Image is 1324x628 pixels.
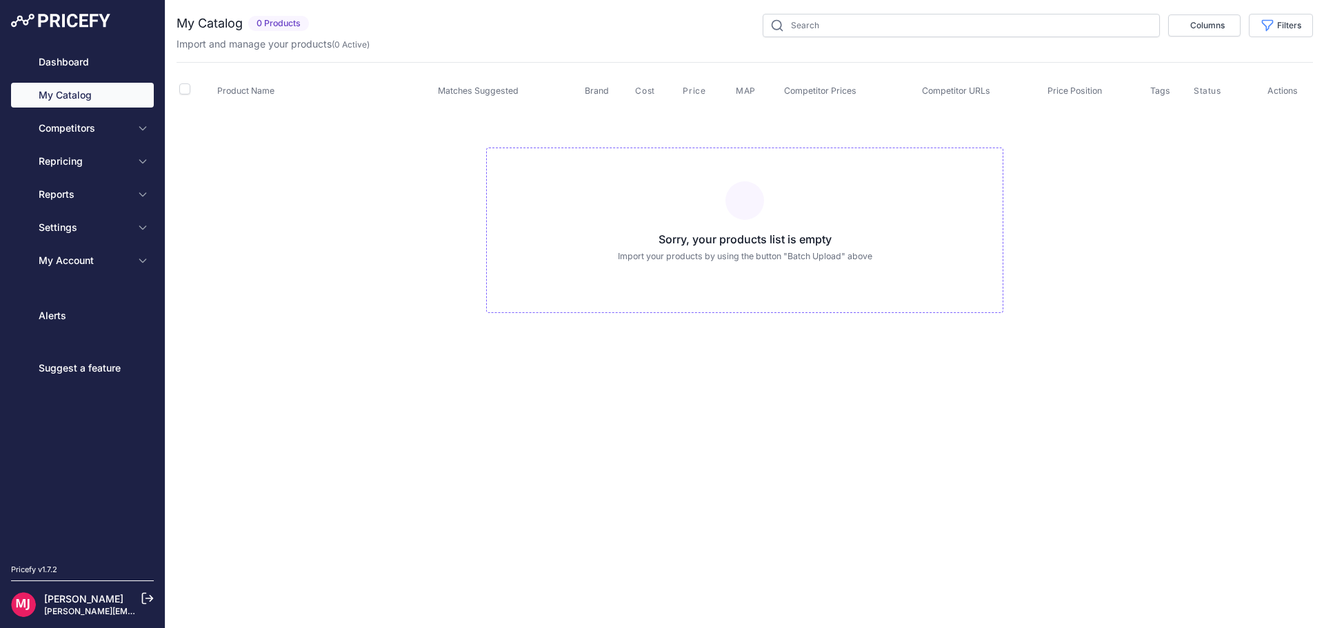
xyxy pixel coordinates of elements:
span: 0 Products [248,16,309,32]
span: Reports [39,188,129,201]
div: Pricefy v1.7.2 [11,564,57,576]
span: Competitor URLs [922,85,990,96]
h3: Sorry, your products list is empty [498,231,992,247]
h2: My Catalog [177,14,243,33]
span: Actions [1267,85,1298,96]
a: [PERSON_NAME] [44,593,123,605]
button: Price [683,85,708,97]
span: Repricing [39,154,129,168]
nav: Sidebar [11,50,154,547]
span: MAP [736,85,756,97]
a: My Catalog [11,83,154,108]
a: Alerts [11,303,154,328]
span: ( ) [332,39,370,50]
span: Brand [585,85,609,96]
span: Settings [39,221,129,234]
button: Reports [11,182,154,207]
p: Import your products by using the button "Batch Upload" above [498,250,992,263]
button: Columns [1168,14,1241,37]
a: [PERSON_NAME][EMAIL_ADDRESS][DOMAIN_NAME] [44,606,257,616]
span: Cost [635,85,654,97]
span: Price Position [1047,85,1102,96]
button: Competitors [11,116,154,141]
span: My Account [39,254,129,267]
button: My Account [11,248,154,273]
img: Pricefy Logo [11,14,110,28]
a: Suggest a feature [11,356,154,381]
input: Search [763,14,1160,37]
span: Competitors [39,121,129,135]
a: Dashboard [11,50,154,74]
span: Product Name [217,85,274,96]
p: Import and manage your products [177,37,370,51]
button: Filters [1249,14,1313,37]
button: MAP [736,85,759,97]
button: Repricing [11,149,154,174]
button: Settings [11,215,154,240]
span: Price [683,85,705,97]
span: Matches Suggested [438,85,519,96]
span: Tags [1150,85,1170,96]
a: 0 Active [334,39,367,50]
button: Cost [635,85,657,97]
span: Competitor Prices [784,85,856,96]
button: Status [1194,85,1224,97]
span: Status [1194,85,1221,97]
